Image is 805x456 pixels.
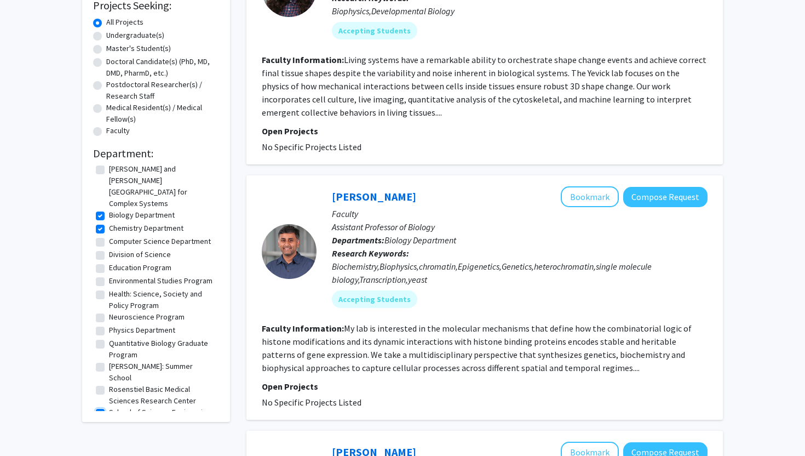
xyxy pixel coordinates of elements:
label: All Projects [106,16,143,28]
label: Biology Department [109,209,175,221]
div: Biophysics,Developmental Biology [332,4,708,18]
button: Compose Request to Kaushik Ragunathan [623,187,708,207]
label: Environmental Studies Program [109,275,212,287]
label: Division of Science [109,249,171,260]
fg-read-more: My lab is interested in the molecular mechanisms that define how the combinatorial logic of histo... [262,323,692,373]
label: Computer Science Department [109,236,211,247]
label: School of Science, Engineering, and Technology [109,407,216,430]
h2: Department: [93,147,219,160]
label: Health: Science, Society and Policy Program [109,288,216,311]
b: Departments: [332,235,384,246]
label: Doctoral Candidate(s) (PhD, MD, DMD, PharmD, etc.) [106,56,219,79]
label: Quantitative Biology Graduate Program [109,338,216,361]
label: Physics Department [109,324,175,336]
mat-chip: Accepting Students [332,22,417,39]
label: Medical Resident(s) / Medical Fellow(s) [106,102,219,125]
fg-read-more: Living systems have a remarkable ability to orchestrate shape change events and achieve correct f... [262,54,706,118]
mat-chip: Accepting Students [332,290,417,308]
p: Open Projects [262,124,708,138]
div: Biochemistry,Biophysics,chromatin,Epigenetics,Genetics,heterochromatin,single molecule biology,Tr... [332,260,708,286]
p: Faculty [332,207,708,220]
label: Postdoctoral Researcher(s) / Research Staff [106,79,219,102]
label: [PERSON_NAME] and [PERSON_NAME][GEOGRAPHIC_DATA] for Complex Systems [109,163,216,209]
label: Chemistry Department [109,223,183,234]
label: Undergraduate(s) [106,30,164,41]
label: Rosenstiel Basic Medical Sciences Research Center [109,384,216,407]
label: Faculty [106,125,130,136]
b: Faculty Information: [262,323,344,334]
p: Assistant Professor of Biology [332,220,708,233]
iframe: Chat [8,407,47,448]
span: No Specific Projects Listed [262,397,361,408]
button: Add Kaushik Ragunathan to Bookmarks [561,186,619,207]
p: Open Projects [262,380,708,393]
label: Master's Student(s) [106,43,171,54]
label: [PERSON_NAME]: Summer School [109,361,216,384]
label: Education Program [109,262,171,273]
b: Faculty Information: [262,54,344,65]
span: Biology Department [384,235,456,246]
span: No Specific Projects Listed [262,141,361,152]
a: [PERSON_NAME] [332,190,416,203]
label: Neuroscience Program [109,311,185,323]
b: Research Keywords: [332,248,409,259]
